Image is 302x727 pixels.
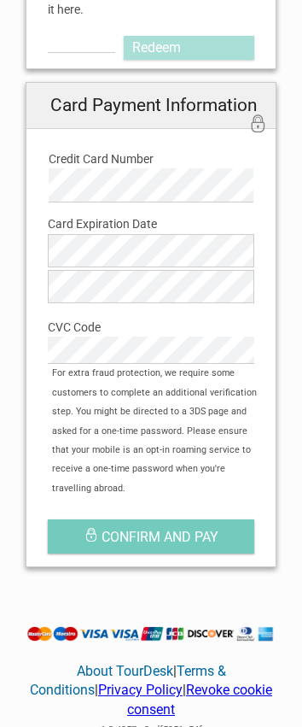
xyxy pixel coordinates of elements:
[77,663,173,679] a: About TourDesk
[26,83,276,128] h2: Card Payment Information
[127,682,272,717] a: Revoke cookie consent
[249,115,267,136] i: 256bit encryption
[196,26,217,47] button: Open LiveChat chat widget
[98,682,183,698] a: Privacy Policy
[24,30,193,44] p: We're away right now. Please check back later!
[48,214,254,233] label: Card Expiration Date
[49,150,253,168] label: Credit Card Number
[26,626,276,642] img: Tourdesk accepts
[44,364,276,498] div: For extra fraud protection, we require some customers to complete an additional verification step...
[124,36,254,60] a: Redeem
[48,318,254,337] label: CVC Code
[102,529,218,545] span: Confirm and pay
[48,519,254,554] button: Confirm and pay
